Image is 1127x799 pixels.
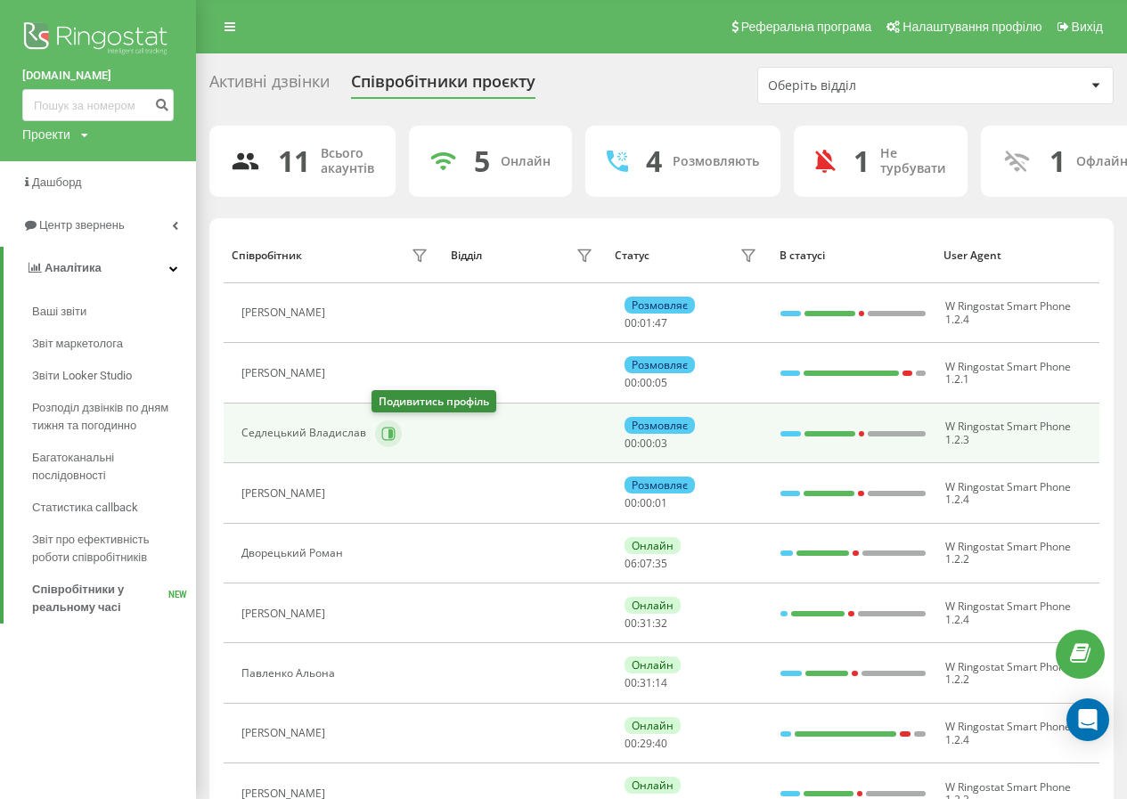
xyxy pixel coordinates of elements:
[625,556,637,571] span: 06
[32,303,86,321] span: Ваші звіти
[853,144,870,178] div: 1
[32,335,123,353] span: Звіт маркетолога
[351,72,535,100] div: Співробітники проєкту
[32,360,196,392] a: Звіти Looker Studio
[32,581,168,616] span: Співробітники у реальному часі
[241,727,330,739] div: [PERSON_NAME]
[655,616,667,631] span: 32
[625,617,667,630] div: : :
[655,675,667,690] span: 14
[615,249,649,262] div: Статус
[241,306,330,319] div: [PERSON_NAME]
[625,477,695,493] div: Розмовляє
[474,144,490,178] div: 5
[625,777,681,794] div: Онлайн
[32,392,196,442] a: Розподіл дзвінків по дням тижня та погодинно
[1066,698,1109,741] div: Open Intercom Messenger
[625,537,681,554] div: Онлайн
[209,72,330,100] div: Активні дзвінки
[451,249,482,262] div: Відділ
[32,296,196,328] a: Ваші звіти
[943,249,1090,262] div: User Agent
[32,499,138,517] span: Статистика callback
[22,67,174,85] a: [DOMAIN_NAME]
[625,675,637,690] span: 00
[625,317,667,330] div: : :
[32,449,187,485] span: Багатоканальні послідовності
[655,375,667,390] span: 05
[945,419,1071,446] span: W Ringostat Smart Phone 1.2.3
[241,487,330,500] div: [PERSON_NAME]
[625,375,637,390] span: 00
[278,144,310,178] div: 11
[945,479,1071,507] span: W Ringostat Smart Phone 1.2.4
[640,375,652,390] span: 00
[241,667,339,680] div: Павленко Альона
[655,436,667,451] span: 03
[673,154,759,169] div: Розмовляють
[22,18,174,62] img: Ringostat logo
[625,717,681,734] div: Онлайн
[241,427,371,439] div: Седлецький Владислав
[655,736,667,751] span: 40
[32,399,187,435] span: Розподіл дзвінків по дням тижня та погодинно
[625,437,667,450] div: : :
[241,607,330,620] div: [PERSON_NAME]
[945,599,1071,626] span: W Ringostat Smart Phone 1.2.4
[32,574,196,624] a: Співробітники у реальному часіNEW
[625,616,637,631] span: 00
[625,356,695,373] div: Розмовляє
[655,495,667,510] span: 01
[32,175,82,189] span: Дашборд
[945,719,1071,746] span: W Ringostat Smart Phone 1.2.4
[32,531,187,567] span: Звіт про ефективність роботи співробітників
[741,20,872,34] span: Реферальна програма
[39,218,125,232] span: Центр звернень
[372,390,496,412] div: Подивитись профіль
[232,249,302,262] div: Співробітник
[625,597,681,614] div: Онлайн
[640,436,652,451] span: 00
[625,315,637,330] span: 00
[625,738,667,750] div: : :
[880,146,946,176] div: Не турбувати
[1049,144,1066,178] div: 1
[321,146,374,176] div: Всього акаунтів
[22,89,174,121] input: Пошук за номером
[640,616,652,631] span: 31
[625,297,695,314] div: Розмовляє
[902,20,1041,34] span: Налаштування профілю
[241,547,347,559] div: Дворецький Роман
[32,492,196,524] a: Статистика callback
[625,436,637,451] span: 00
[945,659,1071,687] span: W Ringostat Smart Phone 1.2.2
[625,495,637,510] span: 00
[640,736,652,751] span: 29
[22,126,70,143] div: Проекти
[640,675,652,690] span: 31
[625,558,667,570] div: : :
[625,656,681,673] div: Онлайн
[945,298,1071,326] span: W Ringostat Smart Phone 1.2.4
[780,249,927,262] div: В статусі
[655,315,667,330] span: 47
[945,359,1071,387] span: W Ringostat Smart Phone 1.2.1
[625,497,667,510] div: : :
[945,539,1071,567] span: W Ringostat Smart Phone 1.2.2
[625,377,667,389] div: : :
[45,261,102,274] span: Аналiтика
[640,495,652,510] span: 00
[32,442,196,492] a: Багатоканальні послідовності
[655,556,667,571] span: 35
[1072,20,1103,34] span: Вихід
[625,417,695,434] div: Розмовляє
[241,367,330,379] div: [PERSON_NAME]
[32,367,132,385] span: Звіти Looker Studio
[32,524,196,574] a: Звіт про ефективність роботи співробітників
[501,154,551,169] div: Онлайн
[625,736,637,751] span: 00
[768,78,981,94] div: Оберіть відділ
[4,247,196,289] a: Аналiтика
[640,315,652,330] span: 01
[646,144,662,178] div: 4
